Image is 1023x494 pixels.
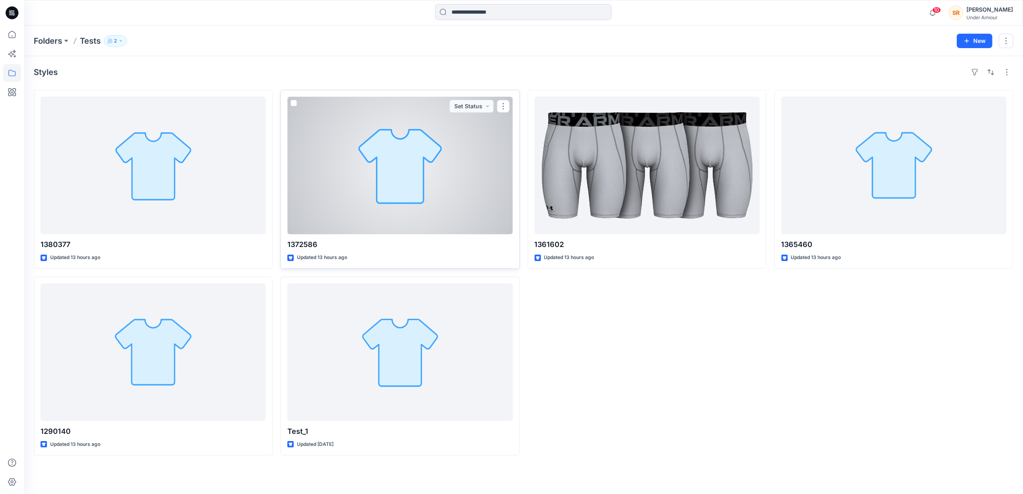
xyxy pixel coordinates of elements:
[114,36,117,45] p: 2
[50,253,100,262] p: Updated 13 hours ago
[41,426,266,437] p: 1290140
[535,97,760,234] a: 1361602
[287,239,513,250] p: 1372586
[287,283,513,421] a: Test_1
[957,34,992,48] button: New
[966,14,1013,20] div: Under Armour
[966,5,1013,14] div: [PERSON_NAME]
[297,253,347,262] p: Updated 13 hours ago
[781,239,1007,250] p: 1365460
[544,253,594,262] p: Updated 13 hours ago
[949,6,963,20] div: SR
[34,67,58,77] h4: Styles
[41,97,266,234] a: 1380377
[297,440,334,449] p: Updated [DATE]
[932,7,941,13] span: 10
[41,283,266,421] a: 1290140
[781,97,1007,234] a: 1365460
[41,239,266,250] p: 1380377
[791,253,841,262] p: Updated 13 hours ago
[535,239,760,250] p: 1361602
[104,35,127,47] button: 2
[287,426,513,437] p: Test_1
[50,440,100,449] p: Updated 13 hours ago
[34,35,62,47] a: Folders
[287,97,513,234] a: 1372586
[80,35,101,47] p: Tests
